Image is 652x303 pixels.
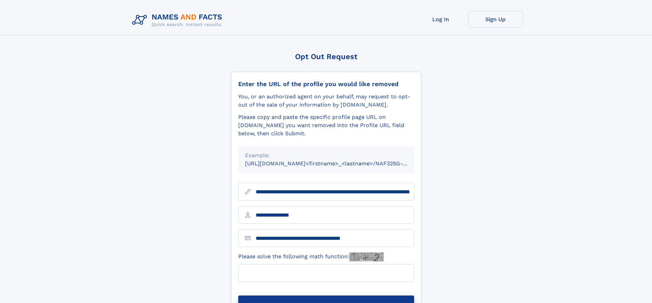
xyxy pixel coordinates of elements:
[238,80,414,88] div: Enter the URL of the profile you would like removed
[238,252,384,261] label: Please solve the following math function:
[468,11,523,28] a: Sign Up
[238,113,414,138] div: Please copy and paste the specific profile page URL on [DOMAIN_NAME] you want removed into the Pr...
[129,11,228,29] img: Logo Names and Facts
[245,160,427,167] small: [URL][DOMAIN_NAME]<firstname>_<lastname>/NAF325G-xxxxxxxx
[238,93,414,109] div: You, or an authorized agent on your behalf, may request to opt-out of the sale of your informatio...
[231,52,421,61] div: Opt Out Request
[413,11,468,28] a: Log In
[245,151,407,160] div: Example:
